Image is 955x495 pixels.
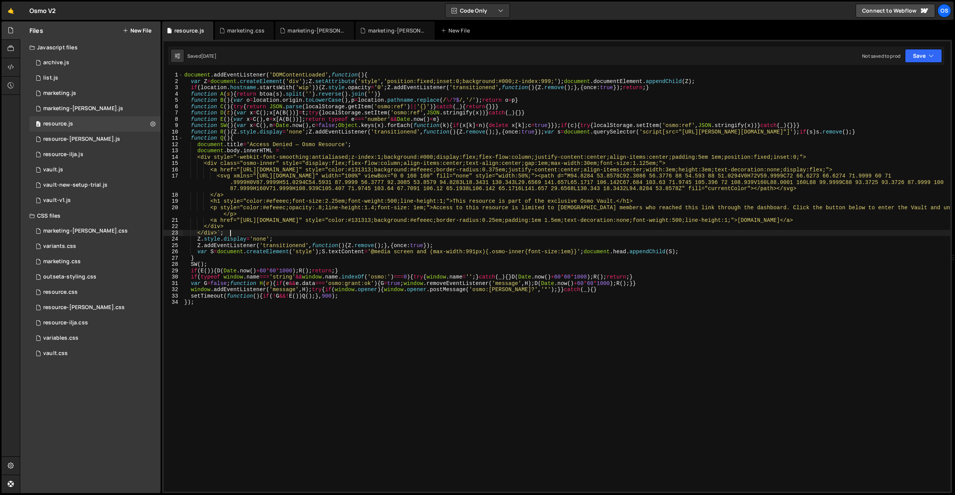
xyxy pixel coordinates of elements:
button: Code Only [445,4,510,18]
div: 1 [164,72,183,78]
div: 16596/45133.js [29,162,161,177]
div: resource-ilja.css [43,319,88,326]
div: 33 [164,293,183,300]
div: 2 [164,78,183,85]
div: outseta-styling.css [43,274,96,280]
div: 4 [164,91,183,98]
div: 16596/45424.js [29,101,161,116]
div: 20 [164,205,183,217]
div: 34 [164,299,183,306]
div: 16596/46284.css [29,223,161,239]
div: marketing-[PERSON_NAME].css [287,27,345,34]
div: marketing.css [43,258,81,265]
div: 16596/45446.css [29,254,161,269]
div: CSS files [20,208,161,223]
div: 16596/46183.js [29,116,161,132]
div: resource-[PERSON_NAME].js [43,136,120,143]
div: 16 [164,167,183,173]
div: vault-v1.js [43,197,71,204]
div: 16596/45511.css [29,239,161,254]
div: 16596/45422.js [29,86,161,101]
div: 16596/46195.js [29,147,161,162]
div: archive.js [43,59,69,66]
div: 16596/45153.css [29,346,161,361]
div: 16596/46210.js [29,55,161,70]
div: 29 [164,268,183,274]
div: vault.css [43,350,68,357]
div: 16596/45152.js [29,177,161,193]
div: 26 [164,249,183,255]
div: 8 [164,116,183,123]
div: variables.css [43,335,78,342]
div: Not saved to prod [862,53,900,59]
div: 24 [164,236,183,243]
div: 25 [164,243,183,249]
div: marketing-[PERSON_NAME].css [43,228,128,234]
div: 17 [164,173,183,192]
div: 31 [164,280,183,287]
div: 14 [164,154,183,161]
h2: Files [29,26,43,35]
div: 12 [164,142,183,148]
div: 18 [164,192,183,199]
div: 21 [164,217,183,224]
div: 16596/45154.css [29,331,161,346]
div: marketing.css [227,27,265,34]
div: 19 [164,198,183,205]
div: New File [441,27,473,34]
div: 11 [164,135,183,142]
div: marketing.js [43,90,76,97]
div: 9 [164,122,183,129]
div: 10 [164,129,183,135]
div: 5 [164,97,183,104]
div: 13 [164,148,183,154]
div: Javascript files [20,40,161,55]
div: list.js [43,75,58,81]
div: vault.js [43,166,63,173]
div: resource-[PERSON_NAME].css [43,304,125,311]
div: 27 [164,255,183,262]
div: marketing-[PERSON_NAME].js [43,105,123,112]
div: 16596/46194.js [29,132,161,147]
div: 16596/46198.css [29,315,161,331]
a: Os [937,4,951,18]
div: 16596/45132.js [29,193,161,208]
div: resource-ilja.js [43,151,83,158]
button: Save [905,49,942,63]
div: 16596/46199.css [29,285,161,300]
a: 🤙 [2,2,20,20]
div: variants.css [43,243,76,250]
div: marketing-[PERSON_NAME].js [368,27,426,34]
div: Osmo V2 [29,6,56,15]
div: resource.js [43,120,73,127]
div: 15 [164,160,183,167]
div: resource.js [174,27,204,34]
div: 7 [164,110,183,116]
div: [DATE] [201,53,216,59]
button: New File [123,28,151,34]
div: resource.css [43,289,78,296]
div: 32 [164,287,183,293]
span: 0 [36,122,41,128]
div: 30 [164,274,183,280]
div: 16596/45156.css [29,269,161,285]
div: 6 [164,104,183,110]
div: 3 [164,85,183,91]
div: 23 [164,230,183,236]
div: 28 [164,261,183,268]
div: vault-new-setup-trial.js [43,182,107,189]
div: 16596/45151.js [29,70,161,86]
a: Connect to Webflow [856,4,935,18]
div: Saved [187,53,216,59]
div: 16596/46196.css [29,300,161,315]
div: 22 [164,223,183,230]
